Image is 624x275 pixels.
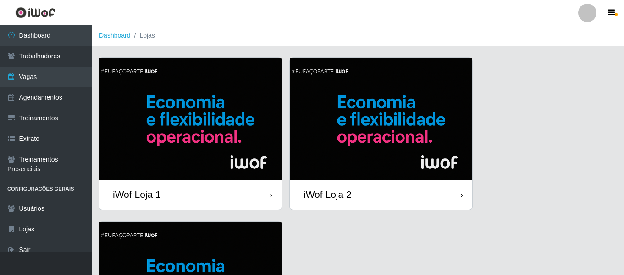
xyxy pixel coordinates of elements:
div: iWof Loja 1 [113,189,161,200]
img: cardImg [99,58,282,180]
li: Lojas [131,31,155,40]
a: Dashboard [99,32,131,39]
a: iWof Loja 1 [99,58,282,210]
a: iWof Loja 2 [290,58,472,210]
img: CoreUI Logo [15,7,56,18]
nav: breadcrumb [92,25,624,46]
div: iWof Loja 2 [304,189,352,200]
img: cardImg [290,58,472,180]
